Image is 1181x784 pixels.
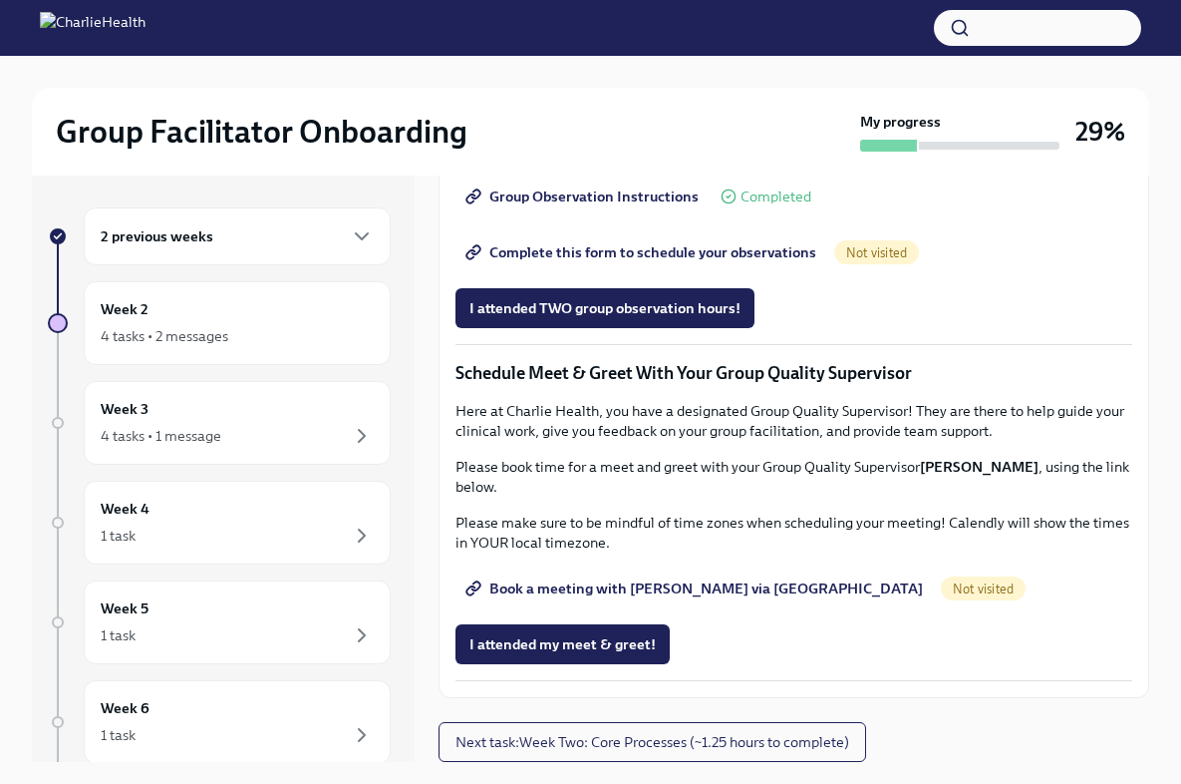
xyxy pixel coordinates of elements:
[455,624,670,664] button: I attended my meet & greet!
[48,680,391,764] a: Week 61 task
[455,513,1132,553] p: Please make sure to be mindful of time zones when scheduling your meeting! Calendly will show the...
[860,112,941,132] strong: My progress
[48,281,391,365] a: Week 24 tasks • 2 messages
[455,732,849,752] span: Next task : Week Two: Core Processes (~1.25 hours to complete)
[469,634,656,654] span: I attended my meet & greet!
[40,12,146,44] img: CharlieHealth
[48,581,391,664] a: Week 51 task
[469,579,923,598] span: Book a meeting with [PERSON_NAME] via [GEOGRAPHIC_DATA]
[48,481,391,565] a: Week 41 task
[455,457,1132,497] p: Please book time for a meet and greet with your Group Quality Supervisor , using the link below.
[455,569,937,608] a: Book a meeting with [PERSON_NAME] via [GEOGRAPHIC_DATA]
[56,112,467,152] h2: Group Facilitator Onboarding
[455,177,713,216] a: Group Observation Instructions
[101,725,136,745] div: 1 task
[101,498,149,520] h6: Week 4
[455,401,1132,441] p: Here at Charlie Health, you have a designated Group Quality Supervisor! They are there to help gu...
[101,398,148,420] h6: Week 3
[48,381,391,465] a: Week 34 tasks • 1 message
[101,426,221,446] div: 4 tasks • 1 message
[740,190,811,204] span: Completed
[439,722,866,762] button: Next task:Week Two: Core Processes (~1.25 hours to complete)
[101,225,213,247] h6: 2 previous weeks
[469,298,740,318] span: I attended TWO group observation hours!
[469,187,699,206] span: Group Observation Instructions
[834,245,919,260] span: Not visited
[920,458,1038,476] strong: [PERSON_NAME]
[101,625,136,645] div: 1 task
[101,326,228,346] div: 4 tasks • 2 messages
[455,361,1132,385] p: Schedule Meet & Greet With Your Group Quality Supervisor
[455,288,754,328] button: I attended TWO group observation hours!
[84,207,391,265] div: 2 previous weeks
[1075,114,1125,150] h3: 29%
[469,242,816,262] span: Complete this form to schedule your observations
[101,298,148,320] h6: Week 2
[101,526,136,546] div: 1 task
[941,582,1026,596] span: Not visited
[455,232,830,272] a: Complete this form to schedule your observations
[101,697,149,719] h6: Week 6
[101,597,148,619] h6: Week 5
